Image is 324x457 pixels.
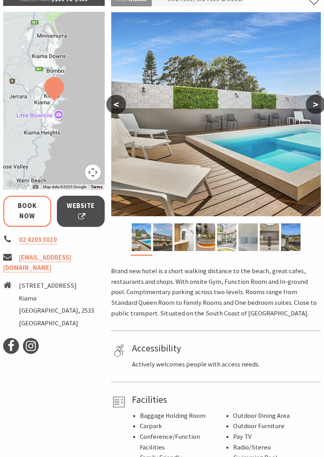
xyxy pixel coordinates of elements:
img: Pool [132,223,151,251]
li: Conference/Function Facilities [140,432,225,453]
li: Outdoor Dining Area [233,411,318,421]
img: Courtyard [217,223,236,251]
h4: Facilities [132,394,318,406]
p: Brand new hotel is a short walking distance to the beach, great cafes, restaurants and shops. Wit... [111,266,321,319]
h4: Accessibility [132,343,318,354]
img: Google [5,179,31,190]
li: Outdoor Furniture [233,421,318,432]
li: Radio/Stereo [233,442,318,453]
li: Pay TV [233,432,318,442]
img: Beds [238,223,258,251]
li: [GEOGRAPHIC_DATA] [19,318,94,329]
li: Kiama [19,293,94,304]
p: Actively welcomes people with access needs. [132,359,318,370]
img: Exterior [153,223,172,251]
a: Book Now [3,196,51,227]
img: Courtyard [196,223,215,251]
button: Keyboard shortcuts [33,184,38,190]
li: Carpark [140,421,225,432]
img: bathroom [260,223,279,251]
a: [EMAIL_ADDRESS][DOMAIN_NAME] [3,253,71,273]
a: Click to see this area on Google Maps [5,179,31,190]
img: Reception and Foyer [174,223,194,251]
li: Baggage Holding Room [140,411,225,421]
button: Map camera controls [85,164,101,180]
a: Website [57,196,105,227]
a: Terms (opens in new tab) [91,185,102,189]
li: [GEOGRAPHIC_DATA], 2533 [19,306,94,316]
li: [STREET_ADDRESS] [19,281,94,291]
span: Website [67,201,95,222]
a: 02 4203 3010 [19,236,57,244]
button: < [106,95,126,114]
img: Pool [111,12,321,216]
img: View from Ocean Room, Juliette Balcony [281,223,300,251]
span: Map data ©2025 Google [43,185,86,189]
